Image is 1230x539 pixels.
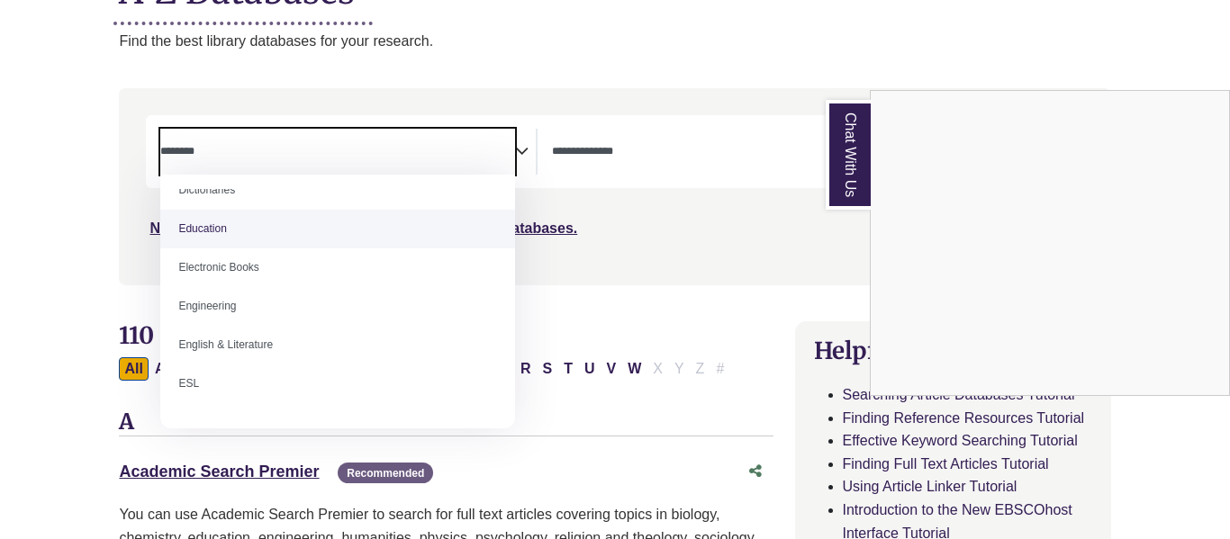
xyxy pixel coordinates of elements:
li: English & Literature [160,326,514,364]
li: Dictionaries [160,171,514,210]
li: Ethics [160,404,514,443]
div: Chat With Us [870,90,1230,396]
a: Chat With Us [826,100,871,210]
iframe: Chat Widget [871,91,1229,395]
li: ESL [160,364,514,403]
li: Education [160,210,514,248]
li: Electronic Books [160,248,514,287]
li: Engineering [160,287,514,326]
